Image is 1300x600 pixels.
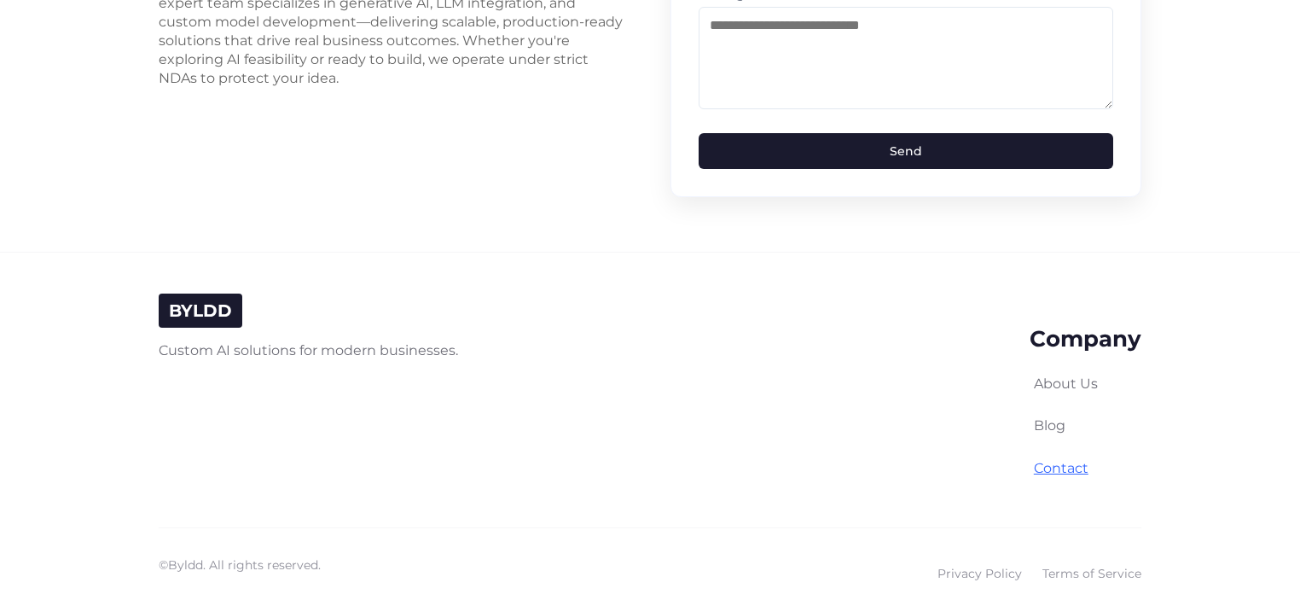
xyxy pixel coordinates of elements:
[1034,376,1098,392] a: About Us
[1042,564,1141,583] a: Terms of Service
[1030,327,1141,352] h3: Company
[699,133,1113,169] button: Send
[937,564,1022,583] a: Privacy Policy
[159,556,321,574] p: © Byldd. All rights reserved.
[1034,417,1065,434] a: Blog
[1034,460,1088,476] a: Contact
[169,304,232,320] a: BYLDD
[169,300,232,321] span: BYLDD
[159,341,458,360] p: Custom AI solutions for modern businesses.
